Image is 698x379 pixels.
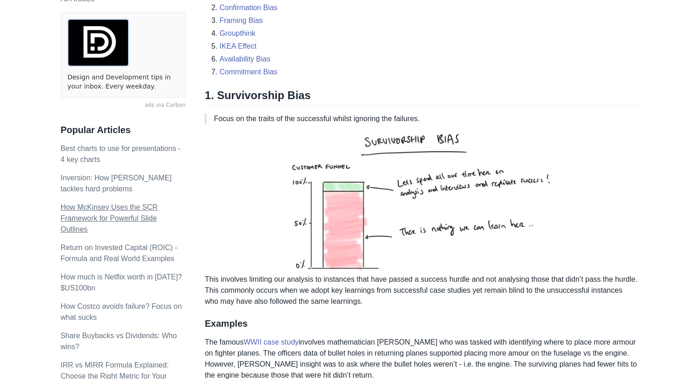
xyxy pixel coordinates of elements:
a: WWII case study [244,338,299,346]
a: Inversion: How [PERSON_NAME] tackles hard problems [61,174,172,193]
img: survivorship-bias [290,132,553,274]
p: Focus on the traits of the successful whilst ignoring the failures. [214,113,630,124]
a: ads via Carbon [61,101,185,110]
a: Share Buybacks vs Dividends: Who wins? [61,332,177,351]
a: How Costco avoids failure? Focus on what sucks [61,302,182,321]
a: IKEA Effect [219,42,257,50]
a: Commitment Bias [219,68,277,76]
h3: Examples [205,318,637,329]
a: Return on Invested Capital (ROIC) - Formula and Real World Examples [61,244,177,262]
h3: Popular Articles [61,124,185,136]
a: Design and Development tips in your inbox. Every weekday. [67,73,179,91]
a: Groupthink [219,29,255,37]
a: Confirmation Bias [219,4,277,11]
a: Framing Bias [219,17,262,24]
img: ads via Carbon [67,19,129,67]
a: Best charts to use for presentations - 4 key charts [61,145,180,163]
a: How much is Netflix worth in [DATE]? $US100bn [61,273,182,292]
p: This involves limiting our analysis to instances that have passed a success hurdle and not analys... [205,132,637,307]
h2: 1. Survivorship Bias [205,89,637,106]
a: Availability Bias [219,55,270,63]
a: How McKinsey Uses the SCR Framework for Powerful Slide Outlines [61,203,158,233]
